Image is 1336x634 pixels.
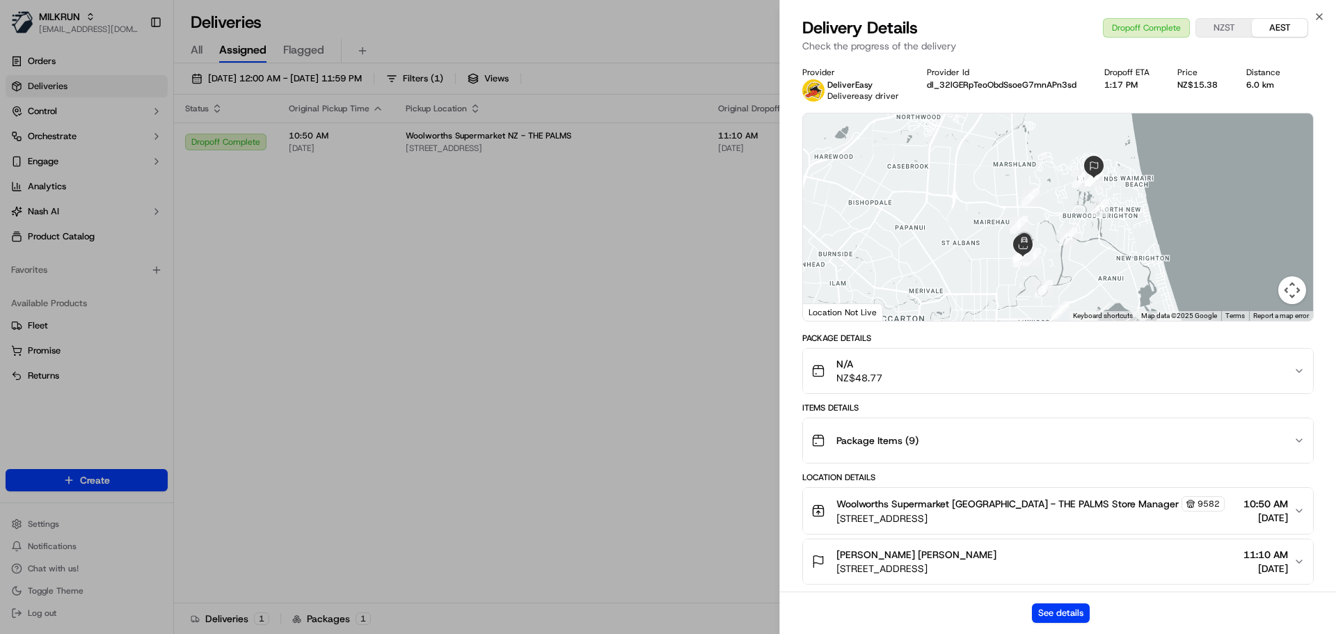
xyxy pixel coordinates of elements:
[1104,67,1155,78] div: Dropoff ETA
[927,79,1076,90] button: dl_32lGERpTeoObdSsoeG7mnAPn3sd
[803,418,1313,463] button: Package Items (9)
[836,562,996,576] span: [STREET_ADDRESS]
[827,79,899,90] p: DeliverEasy
[836,434,918,447] span: Package Items ( 9 )
[1104,79,1155,90] div: 1:17 PM
[1021,188,1040,206] div: 9
[803,488,1313,534] button: Woolworths Supermarket [GEOGRAPHIC_DATA] - THE PALMS Store Manager9582[STREET_ADDRESS]10:50 AM[DATE]
[1243,562,1288,576] span: [DATE]
[1141,312,1217,319] span: Map data ©2025 Google
[806,303,852,321] a: Open this area in Google Maps (opens a new window)
[802,67,905,78] div: Provider
[802,472,1314,483] div: Location Details
[836,497,1179,511] span: Woolworths Supermarket [GEOGRAPHIC_DATA] - THE PALMS Store Manager
[836,371,882,385] span: NZ$48.77
[1225,312,1245,319] a: Terms (opens in new tab)
[1035,280,1053,298] div: 2
[1051,301,1069,319] div: 1
[802,402,1314,413] div: Items Details
[806,303,852,321] img: Google
[803,349,1313,393] button: N/ANZ$48.77
[1198,498,1220,509] span: 9582
[1253,312,1309,319] a: Report a map error
[1246,67,1286,78] div: Distance
[1010,216,1028,234] div: 8
[802,333,1314,344] div: Package Details
[836,512,1225,525] span: [STREET_ADDRESS]
[1246,79,1286,90] div: 6.0 km
[836,548,996,562] span: [PERSON_NAME] [PERSON_NAME]
[1243,497,1288,511] span: 10:50 AM
[1196,19,1252,37] button: NZST
[1072,170,1090,188] div: 10
[802,17,918,39] span: Delivery Details
[836,357,882,371] span: N/A
[1278,276,1306,304] button: Map camera controls
[1243,511,1288,525] span: [DATE]
[827,90,899,102] span: Delivereasy driver
[1023,248,1041,266] div: 16
[1177,79,1223,90] div: NZ$15.38
[803,303,883,321] div: Location Not Live
[1243,548,1288,562] span: 11:10 AM
[927,67,1082,78] div: Provider Id
[1059,228,1077,246] div: 15
[1252,19,1307,37] button: AEST
[803,539,1313,584] button: [PERSON_NAME] [PERSON_NAME][STREET_ADDRESS]11:10 AM[DATE]
[802,79,825,102] img: delivereasy_logo.png
[1177,67,1223,78] div: Price
[1091,199,1109,217] div: 14
[1073,311,1133,321] button: Keyboard shortcuts
[1032,603,1090,623] button: See details
[802,39,1314,53] p: Check the progress of the delivery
